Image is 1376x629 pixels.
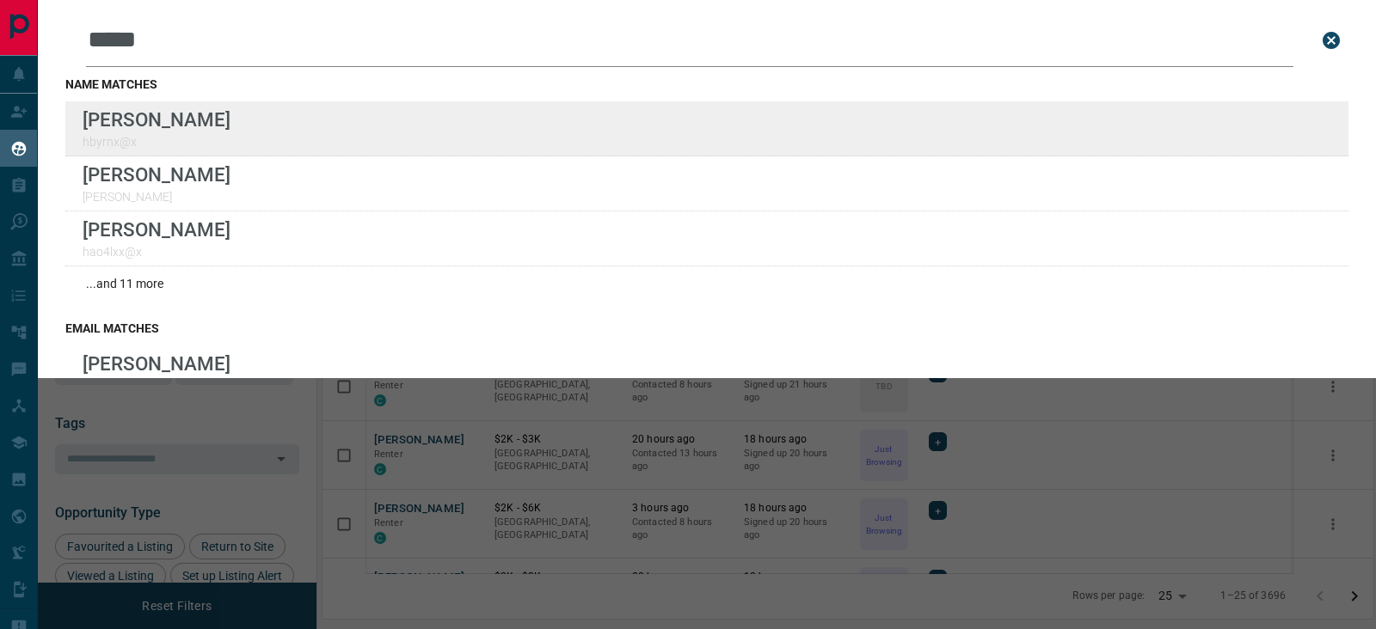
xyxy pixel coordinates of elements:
div: ...and 11 more [65,266,1348,301]
p: hao4lxx@x [83,245,230,259]
p: hbyrnx@x [83,135,230,149]
h3: name matches [65,77,1348,91]
button: close search bar [1314,23,1348,58]
p: [PERSON_NAME] [83,352,230,375]
p: [PERSON_NAME] [83,190,230,204]
p: [PERSON_NAME] [83,218,230,241]
p: [PERSON_NAME] [83,108,230,131]
p: [PERSON_NAME] [83,163,230,186]
h3: email matches [65,321,1348,335]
